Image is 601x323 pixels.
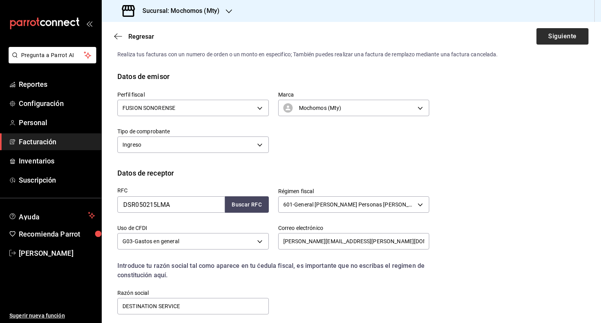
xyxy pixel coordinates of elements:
[19,117,95,128] span: Personal
[536,28,588,45] button: Siguiente
[122,141,141,149] span: Ingreso
[19,211,85,220] span: Ayuda
[117,71,169,82] div: Datos de emisor
[278,92,430,97] label: Marca
[21,51,84,59] span: Pregunta a Parrot AI
[19,79,95,90] span: Reportes
[278,225,430,231] label: Correo electrónico
[117,225,269,231] label: Uso de CFDI
[117,188,269,193] label: RFC
[128,33,154,40] span: Regresar
[117,290,269,296] label: Razón social
[19,248,95,258] span: [PERSON_NAME]
[278,188,430,194] label: Régimen fiscal
[19,98,95,109] span: Configuración
[117,168,174,178] div: Datos de receptor
[19,136,95,147] span: Facturación
[299,104,342,112] span: Mochomos (Mty)
[225,196,269,213] button: Buscar RFC
[114,33,154,40] button: Regresar
[117,100,269,116] div: FUSION SONORENSE
[19,175,95,185] span: Suscripción
[283,201,415,208] span: 601 - General [PERSON_NAME] Personas [PERSON_NAME]
[117,50,585,59] div: Realiza tus facturas con un numero de orden o un monto en especifico; También puedes realizar una...
[86,20,92,27] button: open_drawer_menu
[9,312,95,320] span: Sugerir nueva función
[117,261,429,280] div: Introduce tu razón social tal como aparece en tu ćedula fiscal, es importante que no escribas el ...
[9,47,96,63] button: Pregunta a Parrot AI
[136,6,220,16] h3: Sucursal: Mochomos (Mty)
[122,237,179,245] span: G03 - Gastos en general
[5,57,96,65] a: Pregunta a Parrot AI
[117,129,269,134] label: Tipo de comprobante
[19,229,95,239] span: Recomienda Parrot
[117,92,269,97] label: Perfil fiscal
[19,156,95,166] span: Inventarios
